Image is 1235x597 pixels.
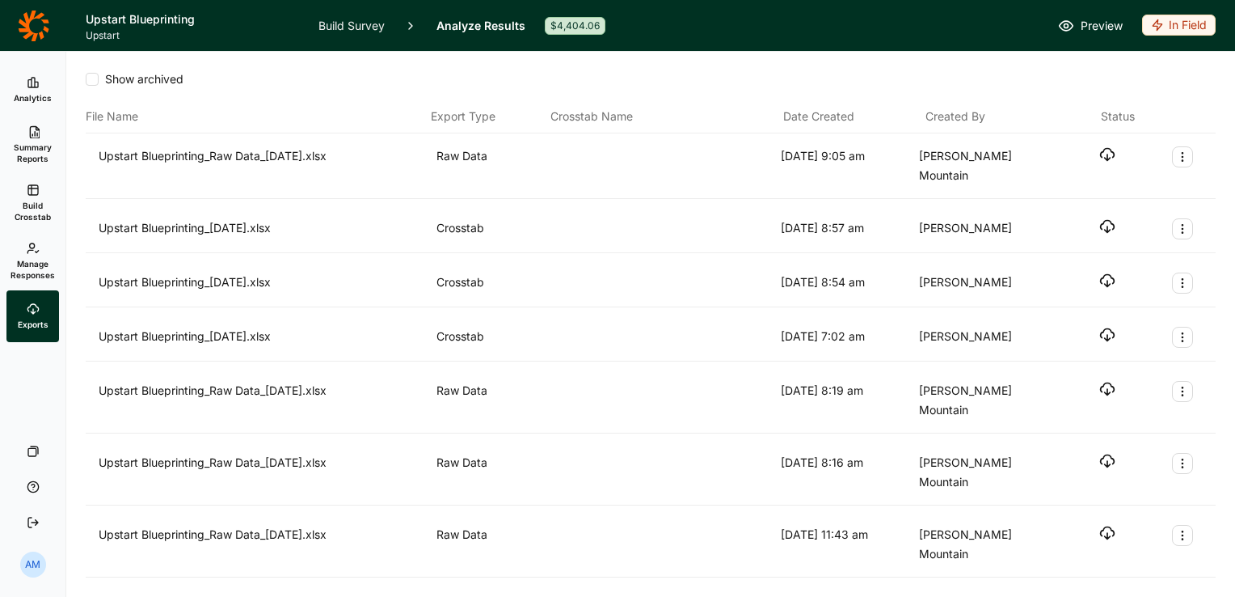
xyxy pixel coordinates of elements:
[1172,273,1193,294] button: Export Actions
[781,327,913,348] div: [DATE] 7:02 am
[925,107,1061,126] div: Created By
[919,218,1052,239] div: [PERSON_NAME]
[919,146,1052,185] div: [PERSON_NAME] Mountain
[436,453,547,492] div: Raw Data
[1099,381,1115,397] button: Download file
[1099,453,1115,469] button: Download file
[1101,107,1135,126] div: Status
[436,327,547,348] div: Crosstab
[436,146,547,185] div: Raw Data
[99,327,430,348] div: Upstart Blueprinting_[DATE].xlsx
[18,319,48,330] span: Exports
[13,200,53,222] span: Build Crosstab
[99,273,430,294] div: Upstart Blueprinting_[DATE].xlsx
[1172,218,1193,239] button: Export Actions
[6,290,59,342] a: Exports
[431,107,544,126] div: Export Type
[99,525,430,564] div: Upstart Blueprinting_Raw Data_[DATE].xlsx
[1099,146,1115,163] button: Download file
[436,218,547,239] div: Crosstab
[6,116,59,174] a: Summary Reports
[86,10,299,29] h1: Upstart Blueprinting
[1172,327,1193,348] button: Export Actions
[86,107,424,126] div: File Name
[781,525,913,564] div: [DATE] 11:43 am
[919,381,1052,420] div: [PERSON_NAME] Mountain
[919,273,1052,294] div: [PERSON_NAME]
[20,552,46,578] div: AM
[99,381,430,420] div: Upstart Blueprinting_Raw Data_[DATE].xlsx
[919,327,1052,348] div: [PERSON_NAME]
[1142,15,1216,36] div: In Field
[86,29,299,42] span: Upstart
[1099,218,1115,235] button: Download file
[1099,273,1115,289] button: Download file
[6,174,59,232] a: Build Crosstab
[6,64,59,116] a: Analytics
[99,453,430,492] div: Upstart Blueprinting_Raw Data_[DATE].xlsx
[781,218,913,239] div: [DATE] 8:57 am
[14,92,52,104] span: Analytics
[1172,146,1193,167] button: Export Actions
[550,107,777,126] div: Crosstab Name
[783,107,919,126] div: Date Created
[6,232,59,290] a: Manage Responses
[1172,525,1193,546] button: Export Actions
[1172,381,1193,402] button: Export Actions
[13,142,53,164] span: Summary Reports
[99,71,183,87] span: Show archived
[1099,525,1115,541] button: Download file
[781,146,913,185] div: [DATE] 9:05 am
[436,381,547,420] div: Raw Data
[781,453,913,492] div: [DATE] 8:16 am
[1058,16,1123,36] a: Preview
[919,525,1052,564] div: [PERSON_NAME] Mountain
[436,273,547,294] div: Crosstab
[11,258,55,281] span: Manage Responses
[99,218,430,239] div: Upstart Blueprinting_[DATE].xlsx
[1099,327,1115,343] button: Download file
[1081,16,1123,36] span: Preview
[99,146,430,185] div: Upstart Blueprinting_Raw Data_[DATE].xlsx
[1142,15,1216,37] button: In Field
[545,17,605,35] div: $4,404.06
[1172,453,1193,474] button: Export Actions
[919,453,1052,492] div: [PERSON_NAME] Mountain
[781,273,913,294] div: [DATE] 8:54 am
[781,381,913,420] div: [DATE] 8:19 am
[436,525,547,564] div: Raw Data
